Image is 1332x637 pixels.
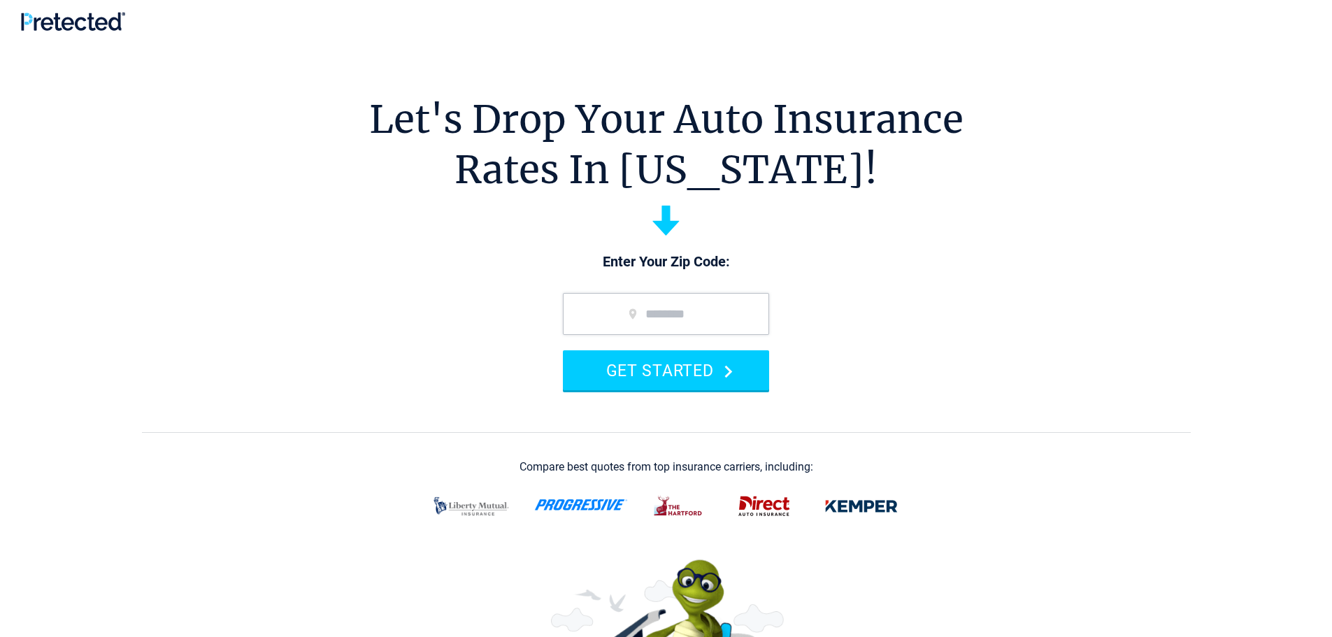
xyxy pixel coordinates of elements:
img: liberty [425,488,517,524]
div: Compare best quotes from top insurance carriers, including: [520,461,813,473]
input: zip code [563,293,769,335]
img: Pretected Logo [21,12,125,31]
p: Enter Your Zip Code: [549,252,783,272]
button: GET STARTED [563,350,769,390]
img: kemper [815,488,908,524]
h1: Let's Drop Your Auto Insurance Rates In [US_STATE]! [369,94,964,195]
img: direct [730,488,799,524]
img: progressive [534,499,628,510]
img: thehartford [645,488,713,524]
